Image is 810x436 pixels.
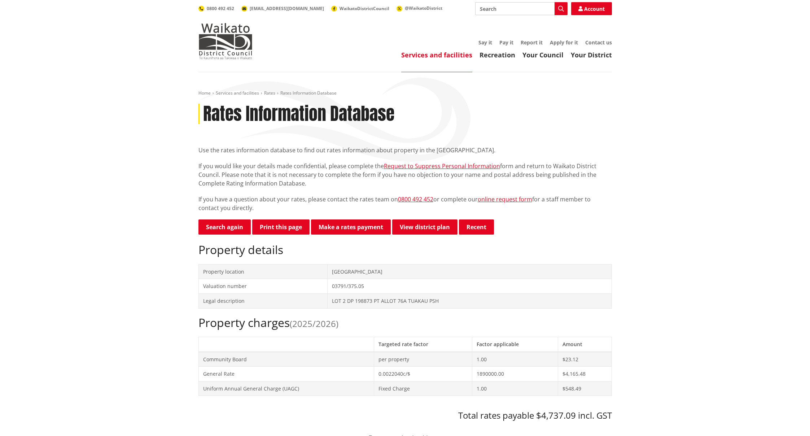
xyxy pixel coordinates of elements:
td: $4,165.48 [558,367,612,381]
a: @WaikatoDistrict [397,5,442,11]
h2: Property charges [198,316,612,330]
a: Make a rates payment [311,219,391,235]
th: Factor applicable [472,337,558,352]
a: Account [571,2,612,15]
td: Property location [198,264,328,279]
a: Contact us [585,39,612,46]
a: Your Council [522,51,564,59]
a: 0800 492 452 [398,195,433,203]
td: [GEOGRAPHIC_DATA] [328,264,612,279]
button: Print this page [252,219,310,235]
h1: Rates Information Database [203,104,394,125]
td: 0.0022040c/$ [374,367,472,381]
span: WaikatoDistrictCouncil [340,5,389,12]
td: Community Board [198,352,374,367]
p: If you have a question about your rates, please contact the rates team on or complete our for a s... [198,195,612,212]
a: Request to Suppress Personal Information [384,162,500,170]
td: per property [374,352,472,367]
td: LOT 2 DP 198873 PT ALLOT 76A TUAKAU PSH [328,293,612,308]
span: (2025/2026) [290,318,338,330]
a: View district plan [392,219,457,235]
td: 03791/375.05 [328,279,612,294]
td: Uniform Annual General Charge (UAGC) [198,381,374,396]
a: Apply for it [550,39,578,46]
h3: Total rates payable $4,737.09 incl. GST [198,410,612,421]
nav: breadcrumb [198,90,612,96]
img: Waikato District Council - Te Kaunihera aa Takiwaa o Waikato [198,23,253,59]
a: WaikatoDistrictCouncil [331,5,389,12]
td: General Rate [198,367,374,381]
td: Legal description [198,293,328,308]
a: Your District [571,51,612,59]
input: Search input [475,2,568,15]
a: Pay it [499,39,513,46]
a: Search again [198,219,251,235]
a: Rates [264,90,275,96]
span: @WaikatoDistrict [405,5,442,11]
th: Targeted rate factor [374,337,472,352]
span: 0800 492 452 [207,5,234,12]
th: Amount [558,337,612,352]
span: [EMAIL_ADDRESS][DOMAIN_NAME] [250,5,324,12]
td: $548.49 [558,381,612,396]
a: Services and facilities [216,90,259,96]
a: Recreation [480,51,515,59]
a: online request form [478,195,532,203]
td: 1890000.00 [472,367,558,381]
a: Home [198,90,211,96]
a: 0800 492 452 [198,5,234,12]
button: Recent [459,219,494,235]
h2: Property details [198,243,612,257]
td: 1.00 [472,381,558,396]
a: Report it [521,39,543,46]
td: 1.00 [472,352,558,367]
a: Services and facilities [401,51,472,59]
td: $23.12 [558,352,612,367]
td: Valuation number [198,279,328,294]
span: Rates Information Database [280,90,337,96]
a: [EMAIL_ADDRESS][DOMAIN_NAME] [241,5,324,12]
p: If you would like your details made confidential, please complete the form and return to Waikato ... [198,162,612,188]
a: Say it [478,39,492,46]
td: Fixed Charge [374,381,472,396]
p: Use the rates information database to find out rates information about property in the [GEOGRAPHI... [198,146,612,154]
